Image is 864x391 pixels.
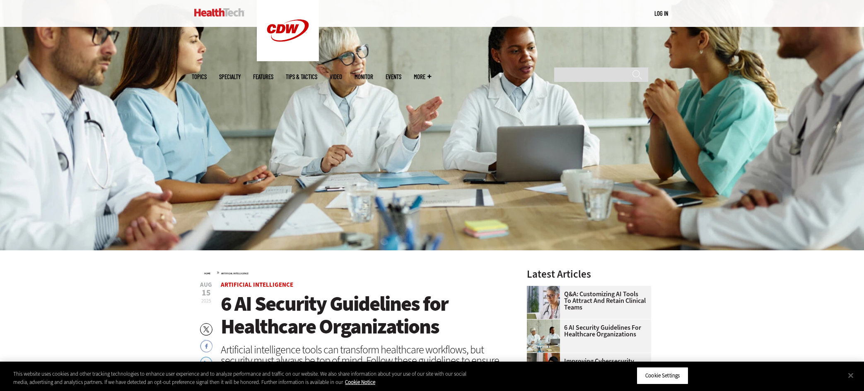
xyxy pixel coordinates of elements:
[194,8,244,17] img: Home
[330,74,342,80] a: Video
[654,9,668,18] div: User menu
[355,74,373,80] a: MonITor
[221,344,505,377] div: Artificial intelligence tools can transform healthcare workflows, but security must always be top...
[527,319,560,353] img: Doctors meeting in the office
[192,74,207,80] span: Topics
[527,324,646,338] a: 6 AI Security Guidelines for Healthcare Organizations
[527,353,560,386] img: nurse studying on computer
[200,289,212,297] span: 15
[201,297,211,304] span: 2025
[527,286,564,293] a: doctor on laptop
[345,379,375,386] a: More information about your privacy
[204,272,210,275] a: Home
[527,353,564,360] a: nurse studying on computer
[221,281,293,289] a: Artificial Intelligence
[527,269,651,279] h3: Latest Articles
[527,319,564,326] a: Doctors meeting in the office
[842,366,860,384] button: Close
[286,74,317,80] a: Tips & Tactics
[221,290,448,340] span: 6 AI Security Guidelines for Healthcare Organizations
[637,367,688,384] button: Cookie Settings
[527,286,560,319] img: doctor on laptop
[527,291,646,311] a: Q&A: Customizing AI Tools To Attract and Retain Clinical Teams
[257,55,319,63] a: CDW
[527,358,646,371] a: Improving Cybersecurity Training for Healthcare Staff
[219,74,241,80] span: Specialty
[200,282,212,288] span: Aug
[253,74,273,80] a: Features
[221,272,249,275] a: Artificial Intelligence
[414,74,431,80] span: More
[654,10,668,17] a: Log in
[204,269,505,276] div: »
[13,370,475,386] div: This website uses cookies and other tracking technologies to enhance user experience and to analy...
[386,74,401,80] a: Events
